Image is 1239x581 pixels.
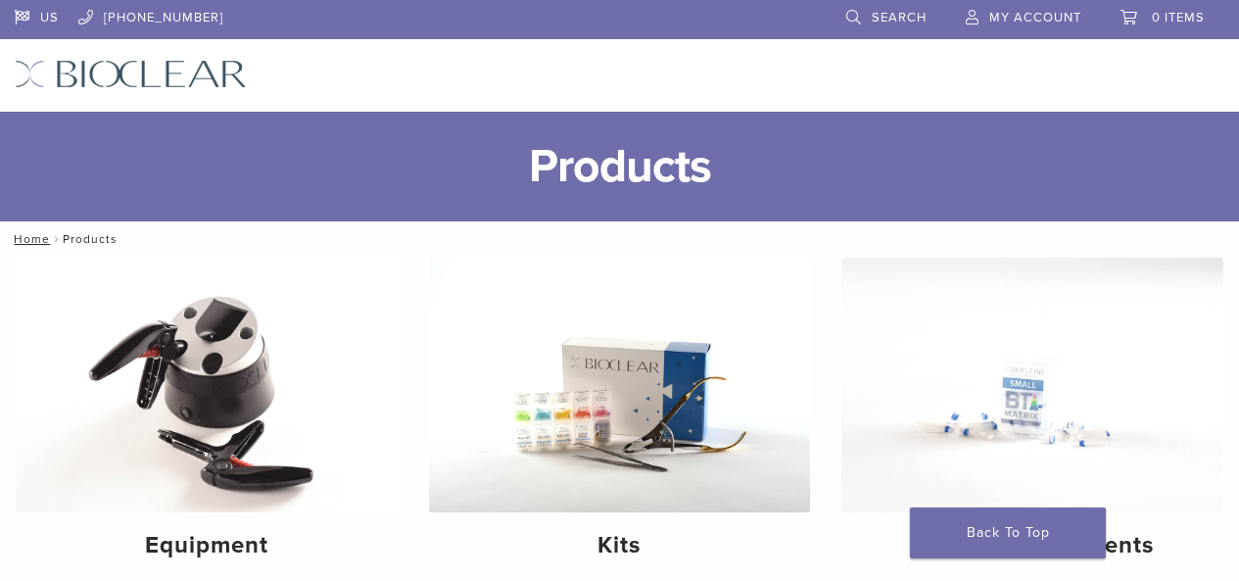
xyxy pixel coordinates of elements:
h4: Kits [445,528,795,563]
a: Equipment [16,258,398,576]
a: Reorder Components [841,258,1223,576]
img: Equipment [16,258,398,512]
span: Search [872,10,927,25]
img: Bioclear [15,60,247,88]
h4: Equipment [31,528,382,563]
a: Kits [429,258,811,576]
span: My Account [989,10,1081,25]
img: Reorder Components [841,258,1223,512]
h4: Reorder Components [857,528,1208,563]
span: 0 items [1152,10,1205,25]
span: / [50,234,63,244]
a: Back To Top [910,508,1106,558]
a: Home [8,232,50,246]
img: Kits [429,258,811,512]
